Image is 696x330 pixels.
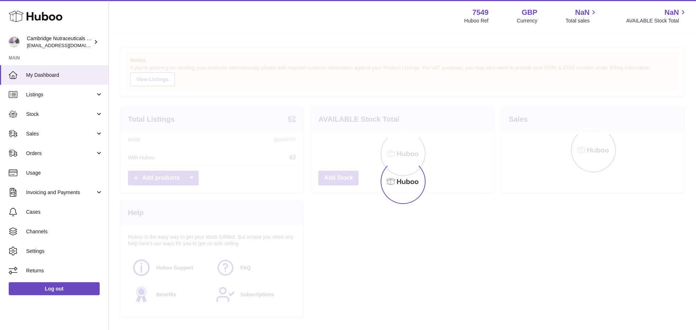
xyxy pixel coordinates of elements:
[565,8,598,24] a: NaN Total sales
[9,37,20,47] img: internalAdmin-7549@internal.huboo.com
[26,130,95,137] span: Sales
[27,42,107,48] span: [EMAIL_ADDRESS][DOMAIN_NAME]
[26,111,95,118] span: Stock
[626,8,687,24] a: NaN AVAILABLE Stock Total
[26,189,95,196] span: Invoicing and Payments
[26,170,103,176] span: Usage
[565,17,598,24] span: Total sales
[9,282,100,295] a: Log out
[522,8,537,17] strong: GBP
[26,72,103,79] span: My Dashboard
[26,228,103,235] span: Channels
[26,248,103,255] span: Settings
[26,209,103,216] span: Cases
[517,17,538,24] div: Currency
[26,150,95,157] span: Orders
[464,17,489,24] div: Huboo Ref
[26,91,95,98] span: Listings
[664,8,679,17] span: NaN
[575,8,589,17] span: NaN
[626,17,687,24] span: AVAILABLE Stock Total
[472,8,489,17] strong: 7549
[27,35,92,49] div: Cambridge Nutraceuticals Ltd
[26,267,103,274] span: Returns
